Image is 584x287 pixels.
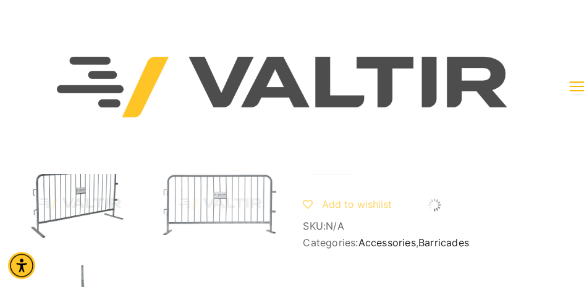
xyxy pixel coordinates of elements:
img: Valtir Rentals [9,9,557,165]
a: Accessories [358,236,415,249]
span: SKU: [303,220,565,232]
div: Accessibility Menu [8,252,35,279]
img: A metallic crowd control barrier with vertical bars and a sign, designed for event management. [19,167,140,240]
span: Categories: , [303,237,565,249]
span: N/A [326,220,344,232]
img: A metallic crowd control barrier with vertical bars and a sign labeled "VALTIR" in the center. [159,167,281,240]
a: Barricades [418,236,469,249]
